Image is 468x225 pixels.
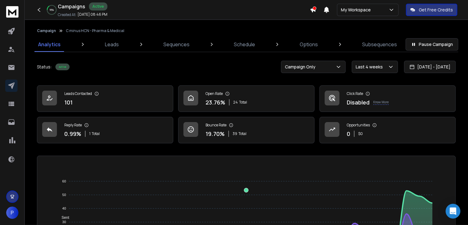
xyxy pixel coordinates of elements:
[178,117,314,143] a: Bounce Rate19.70%39Total
[319,117,456,143] a: Opportunities0$0
[58,12,76,17] p: Created At:
[89,2,107,10] div: Active
[233,131,237,136] span: 39
[178,85,314,112] a: Open Rate23.76%24Total
[64,123,82,128] p: Reply Rate
[239,100,247,105] span: Total
[58,3,85,10] h1: Campaigns
[92,131,100,136] span: Total
[341,7,373,13] p: My Workspace
[347,129,350,138] p: 0
[406,4,457,16] button: Get Free Credits
[319,85,456,112] a: Click RateDisabledKnow More
[62,193,66,197] tspan: 50
[37,28,56,33] button: Campaign
[78,12,107,17] p: [DATE] 08:46 PM
[206,98,225,107] p: 23.76 %
[419,7,453,13] p: Get Free Credits
[300,41,318,48] p: Options
[64,129,81,138] p: 0.99 %
[373,100,389,105] p: Know More
[37,117,173,143] a: Reply Rate0.99%1Total
[206,123,226,128] p: Bounce Rate
[347,91,363,96] p: Click Rate
[64,98,73,107] p: 101
[206,129,225,138] p: 19.70 %
[38,41,61,48] p: Analytics
[6,207,18,219] button: P
[89,131,90,136] span: 1
[362,41,397,48] p: Subsequences
[62,207,66,210] tspan: 40
[347,98,370,107] p: Disabled
[163,41,190,48] p: Sequences
[234,41,255,48] p: Schedule
[160,37,193,52] a: Sequences
[50,8,54,12] p: 16 %
[62,220,66,224] tspan: 30
[356,64,385,70] p: Last 4 weeks
[230,37,259,52] a: Schedule
[37,64,52,70] p: Status:
[358,37,401,52] a: Subsequences
[238,131,246,136] span: Total
[404,61,456,73] button: [DATE] - [DATE]
[62,179,66,183] tspan: 60
[406,38,458,51] button: Pause Campaign
[64,91,92,96] p: Leads Contacted
[296,37,322,52] a: Options
[446,204,460,219] div: Open Intercom Messenger
[285,64,318,70] p: Campaign Only
[37,85,173,112] a: Leads Contacted101
[233,100,238,105] span: 24
[206,91,223,96] p: Open Rate
[358,131,363,136] p: $ 0
[6,6,18,18] img: logo
[55,63,70,70] div: Active
[34,37,64,52] a: Analytics
[66,28,124,33] p: C minus HCN - Pharma & Medical
[57,215,69,220] span: Sent
[101,37,122,52] a: Leads
[105,41,119,48] p: Leads
[347,123,370,128] p: Opportunities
